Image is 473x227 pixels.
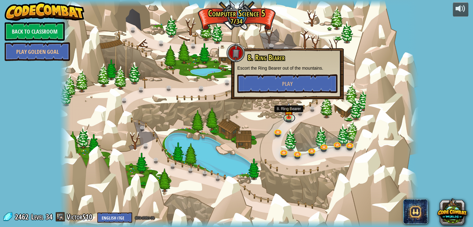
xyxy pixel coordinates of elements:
[67,212,94,222] a: VictorS10
[282,80,293,88] span: Play
[237,65,337,71] p: Escort the Ring Bearer out of the mountains.
[284,103,293,118] img: level-banner-started.png
[5,2,84,21] img: CodeCombat - Learn how to code by playing a game
[453,2,468,17] button: Adjust volume
[31,212,44,222] span: Level
[5,22,65,41] a: Back to Classroom
[5,42,70,61] a: Play Golden Goal
[237,74,337,93] button: Play
[46,212,53,222] span: 34
[248,52,285,63] span: 8. Ring Bearer
[135,215,154,220] span: beta levels on
[15,212,30,222] span: 2462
